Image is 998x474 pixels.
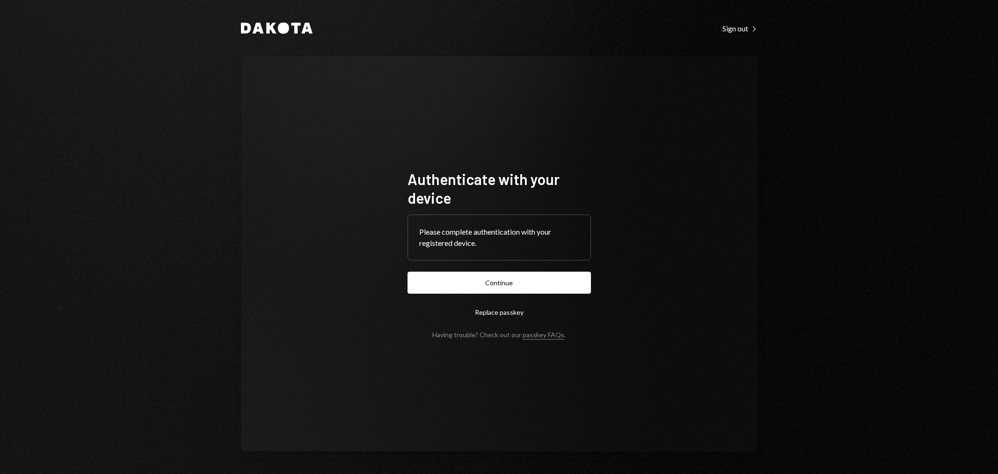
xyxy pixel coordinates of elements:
[408,272,591,294] button: Continue
[432,331,566,339] div: Having trouble? Check out our .
[419,226,579,249] div: Please complete authentication with your registered device.
[408,170,591,207] h1: Authenticate with your device
[722,24,758,33] div: Sign out
[523,331,564,340] a: passkey FAQs
[722,23,758,33] a: Sign out
[408,301,591,323] button: Replace passkey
